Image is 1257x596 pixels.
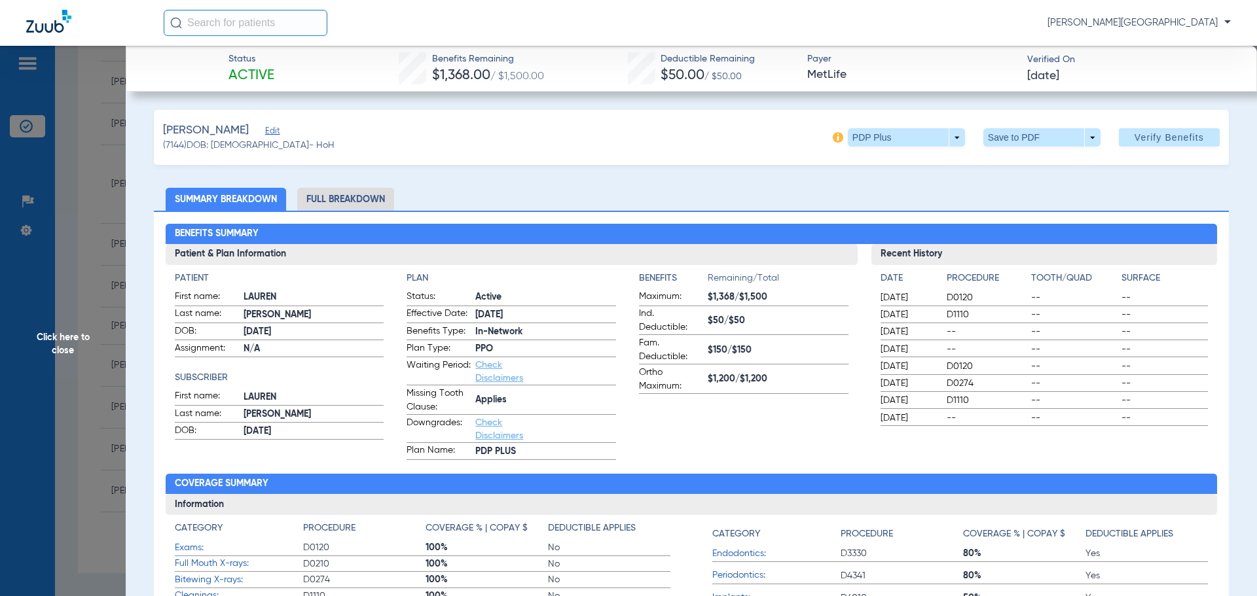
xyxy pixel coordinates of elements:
[1121,291,1208,304] span: --
[947,272,1027,285] h4: Procedure
[881,412,936,425] span: [DATE]
[175,290,239,306] span: First name:
[963,569,1085,582] span: 80%
[163,139,335,152] span: (7144) DOB: [DEMOGRAPHIC_DATA] - HoH
[475,325,616,339] span: In-Network
[175,389,239,405] span: First name:
[947,308,1027,321] span: D1110
[175,521,303,540] app-breakdown-title: Category
[963,527,1065,541] h4: Coverage % | Copay $
[548,521,670,540] app-breakdown-title: Deductible Applies
[303,521,426,540] app-breakdown-title: Procedure
[947,343,1027,356] span: --
[947,377,1027,390] span: D0274
[848,128,965,147] button: PDP Plus
[175,424,239,440] span: DOB:
[265,126,277,139] span: Edit
[1119,128,1220,147] button: Verify Benefits
[708,343,848,357] span: $150/$150
[407,307,471,323] span: Effective Date:
[963,521,1085,546] app-breakdown-title: Coverage % | Copay $
[1121,377,1208,390] span: --
[639,272,708,285] h4: Benefits
[1121,412,1208,425] span: --
[163,122,249,139] span: [PERSON_NAME]
[833,132,843,143] img: info-icon
[708,314,848,328] span: $50/$50
[639,307,703,334] span: Ind. Deductible:
[1121,394,1208,407] span: --
[708,272,848,290] span: Remaining/Total
[1027,68,1059,84] span: [DATE]
[175,521,223,535] h4: Category
[712,569,841,582] span: Periodontics:
[947,412,1027,425] span: --
[1031,325,1118,338] span: --
[407,272,616,285] h4: Plan
[407,444,471,459] span: Plan Name:
[947,394,1027,407] span: D1110
[1031,308,1118,321] span: --
[548,573,670,586] span: No
[244,342,384,356] span: N/A
[166,474,1218,495] h2: Coverage Summary
[1031,394,1118,407] span: --
[175,371,384,385] h4: Subscriber
[303,541,426,554] span: D0120
[228,67,274,85] span: Active
[164,10,327,36] input: Search for patients
[841,569,963,582] span: D4341
[1121,343,1208,356] span: --
[947,360,1027,373] span: D0120
[841,547,963,560] span: D3330
[661,69,704,82] span: $50.00
[426,573,548,586] span: 100%
[166,188,286,211] li: Summary Breakdown
[407,416,471,442] span: Downgrades:
[426,541,548,554] span: 100%
[407,342,471,357] span: Plan Type:
[228,52,274,66] span: Status
[639,272,708,290] app-breakdown-title: Benefits
[244,391,384,404] span: LAUREN
[1031,412,1118,425] span: --
[983,128,1101,147] button: Save to PDF
[1121,272,1208,285] h4: Surface
[708,290,848,304] span: $1,368/$1,500
[881,325,936,338] span: [DATE]
[1121,360,1208,373] span: --
[881,272,936,290] app-breakdown-title: Date
[175,272,384,285] h4: Patient
[175,324,239,340] span: DOB:
[881,272,936,285] h4: Date
[303,573,426,586] span: D0274
[881,291,936,304] span: [DATE]
[881,343,936,356] span: [DATE]
[175,342,239,357] span: Assignment:
[881,360,936,373] span: [DATE]
[407,359,471,385] span: Waiting Period:
[548,521,636,535] h4: Deductible Applies
[297,188,394,211] li: Full Breakdown
[432,52,544,66] span: Benefits Remaining
[407,387,471,414] span: Missing Tooth Clause:
[407,290,471,306] span: Status:
[166,224,1218,245] h2: Benefits Summary
[871,244,1218,265] h3: Recent History
[170,17,182,29] img: Search Icon
[639,366,703,393] span: Ortho Maximum:
[807,67,1016,83] span: MetLife
[166,494,1218,515] h3: Information
[244,408,384,421] span: [PERSON_NAME]
[1085,569,1208,582] span: Yes
[490,71,544,82] span: / $1,500.00
[661,52,755,66] span: Deductible Remaining
[712,521,841,546] app-breakdown-title: Category
[407,324,471,340] span: Benefits Type:
[1121,325,1208,338] span: --
[475,418,523,440] a: Check Disclaimers
[303,521,355,535] h4: Procedure
[881,308,936,321] span: [DATE]
[175,541,303,555] span: Exams:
